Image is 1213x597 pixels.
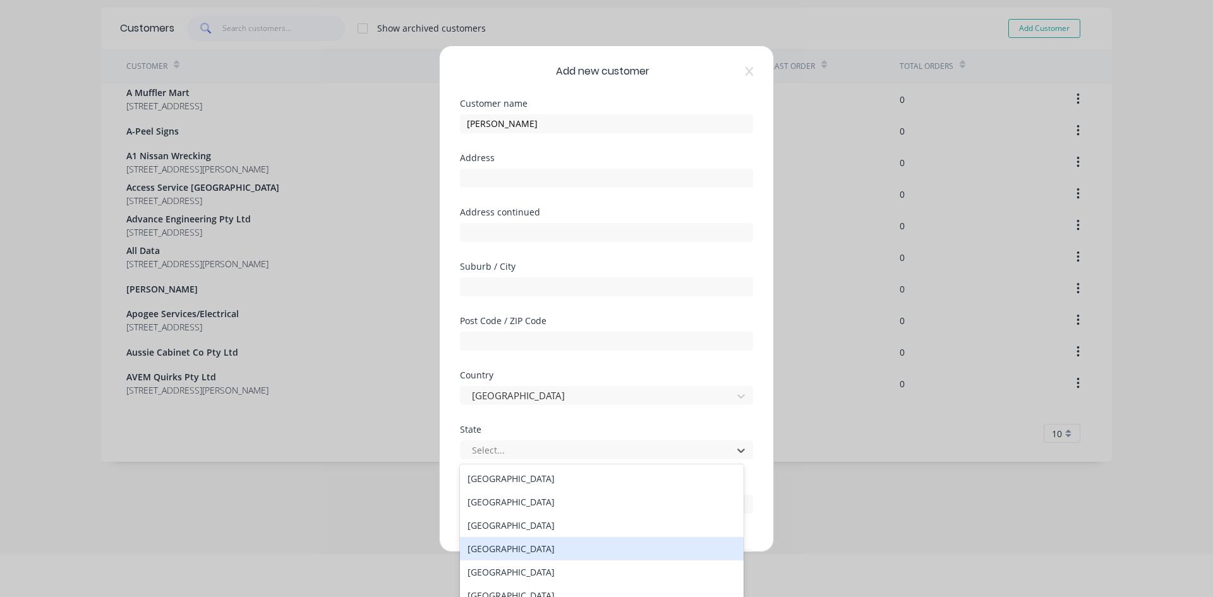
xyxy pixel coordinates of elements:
div: Suburb / City [460,262,753,271]
div: Post Code / ZIP Code [460,317,753,325]
div: [GEOGRAPHIC_DATA] [460,490,744,514]
div: [GEOGRAPHIC_DATA] [460,560,744,584]
div: Address [460,154,753,162]
div: [GEOGRAPHIC_DATA] [460,537,744,560]
div: [GEOGRAPHIC_DATA] [460,467,744,490]
div: Customer name [460,99,753,108]
span: Add new customer [556,64,649,79]
div: [GEOGRAPHIC_DATA] [460,514,744,537]
div: Country [460,371,753,380]
div: State [460,425,753,434]
div: Address continued [460,208,753,217]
